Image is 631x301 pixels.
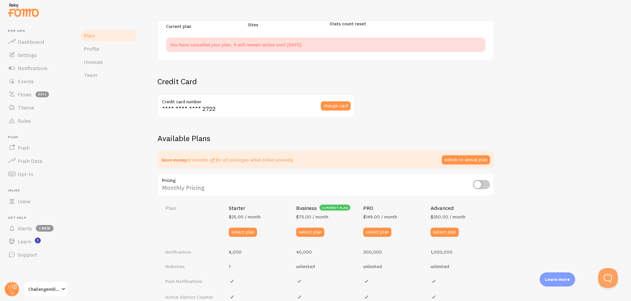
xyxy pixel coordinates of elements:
span: 1 new [36,225,54,232]
a: Events [4,75,72,88]
span: Plan [84,32,95,39]
p: You have cancelled your plan. It will remain active until [DATE]. [170,41,481,48]
button: change card [321,101,351,111]
a: Theme [4,101,72,114]
span: Team [84,72,97,78]
p: 2 months off for all packages when billed annually [161,157,293,163]
span: Theme [18,104,34,111]
span: Profile [84,45,99,52]
span: Push Data [18,158,42,164]
a: Learn [4,235,72,248]
span: $25.00 / month [229,214,261,220]
td: unlimited [292,259,360,274]
span: Inline [18,198,31,205]
a: Inline [4,195,72,208]
img: fomo-relay-logo-orange.svg [7,2,40,18]
p: Learn more [545,276,570,283]
span: Challengemillion [28,285,59,293]
h4: Business [296,205,317,212]
span: Push [18,144,30,151]
span: $149.00 / month [363,214,397,220]
td: 8,000 [225,245,292,259]
button: select plan [296,228,324,237]
strong: Save money: [161,157,189,163]
a: Challengemillion [24,281,68,297]
td: 300,000 [359,245,427,259]
div: Learn more [540,272,575,287]
a: Alerts 1 new [4,222,72,235]
span: Dashboard [18,38,44,45]
a: Team [80,68,137,82]
td: unlimited [427,259,494,274]
a: Invoices [80,55,137,68]
a: Flows beta [4,88,72,101]
button: select plan [431,228,459,237]
span: Flows [18,91,32,98]
a: Push Data [4,154,72,167]
div: Monthly Pricing [157,173,494,197]
span: change card [323,103,348,108]
a: Push [4,141,72,154]
span: Opt-In [18,171,33,177]
span: Support [18,251,37,258]
td: Websites [157,259,225,274]
div: current plan [319,205,351,211]
span: Learn [18,238,31,245]
a: Rules [4,114,72,127]
td: Push Notifications [157,273,225,289]
a: Notifications [4,62,72,75]
a: Profile [80,42,137,55]
iframe: Help Scout Beacon - Open [598,268,618,288]
h4: Plan [165,205,221,212]
span: Alerts [18,225,32,232]
a: Support [4,248,72,261]
button: switch to annual plan [442,155,490,164]
a: Plan [80,29,137,42]
p: Stats count reset [330,20,404,27]
h4: Starter [229,205,245,212]
span: Notifications [18,65,48,71]
td: 1 [225,259,292,274]
span: $250.00 / month [431,214,465,220]
a: Settings [4,48,72,62]
p: Sites [248,21,322,28]
h4: PRO [363,205,373,212]
label: Credit card number [157,94,355,106]
p: Current plan [166,23,240,30]
button: select plan [229,228,257,237]
h2: Available Plans [157,133,615,143]
span: Pop-ups [8,29,72,33]
span: Invoices [84,59,103,65]
td: 1,000,000 [427,245,494,259]
a: Opt-In [4,167,72,181]
span: Rules [18,117,31,124]
td: 40,000 [292,245,360,259]
span: Settings [18,52,37,58]
span: Events [18,78,34,85]
span: Inline [8,188,72,193]
a: Dashboard [4,35,72,48]
span: beta [35,91,49,97]
h2: Credit Card [157,76,355,87]
span: Push [8,135,72,139]
button: select plan [363,228,391,237]
span: $75.00 / month [296,214,328,220]
td: Notifications [157,245,225,259]
td: unlimited [359,259,427,274]
span: Get Help [8,216,72,220]
h4: Advanced [431,205,454,212]
svg: <p>Watch New Feature Tutorials!</p> [35,238,41,243]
